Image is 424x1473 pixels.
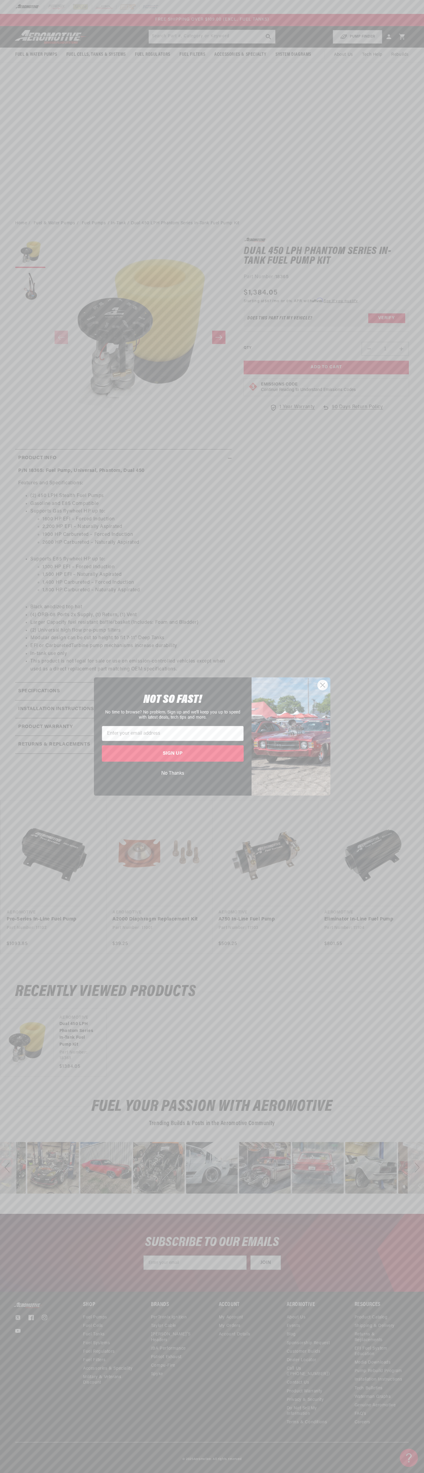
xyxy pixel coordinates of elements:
button: SIGN UP [102,745,244,762]
span: No time to browse? No problem. Sign up and we'll keep you up to speed with latest deals, tech tip... [105,710,240,720]
span: NOT SO FAST! [143,694,202,706]
img: 85cdd541-2605-488b-b08c-a5ee7b438a35.jpeg [252,677,330,796]
button: Close dialog [317,680,328,690]
input: Enter your email address [102,726,244,741]
button: No Thanks [102,768,244,779]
